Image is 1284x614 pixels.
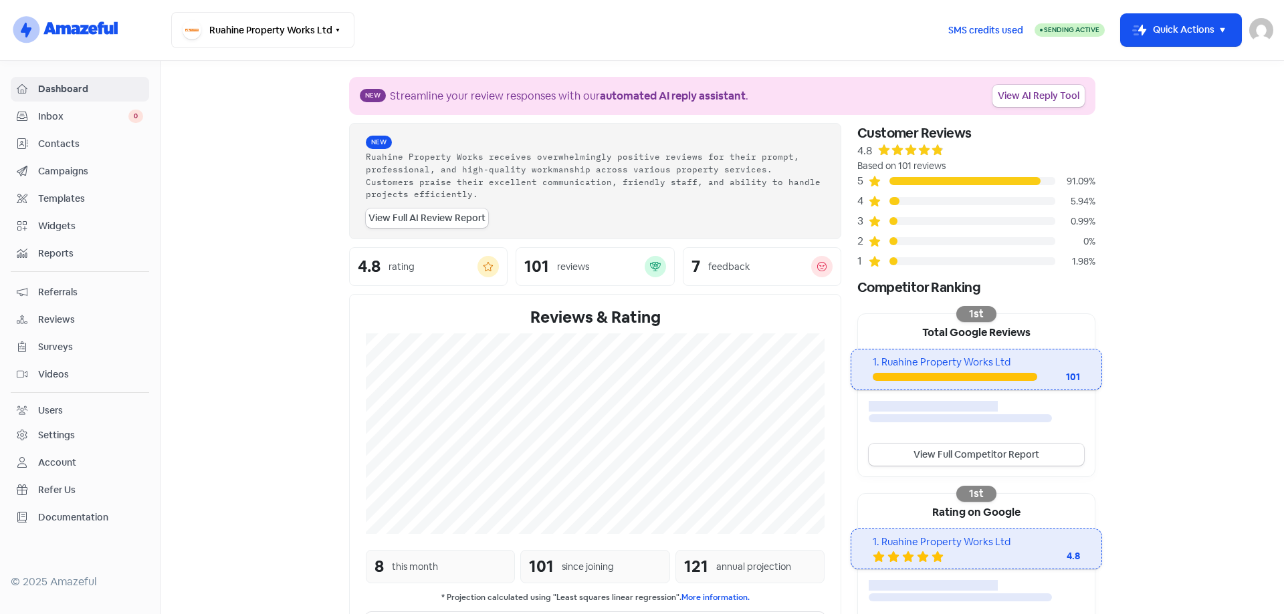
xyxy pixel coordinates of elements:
[11,241,149,266] a: Reports
[366,136,392,149] span: New
[857,233,868,249] div: 2
[11,159,149,184] a: Campaigns
[11,214,149,239] a: Widgets
[857,159,1095,173] div: Based on 101 reviews
[11,505,149,530] a: Documentation
[38,428,75,442] div: Settings
[992,85,1085,107] a: View AI Reply Tool
[366,305,825,329] div: Reviews & Rating
[38,285,143,299] span: Referrals
[691,259,700,275] div: 7
[873,355,1079,370] div: 1. Ruahine Property Works Ltd
[11,574,149,590] div: © 2025 Amazeful
[858,494,1095,528] div: Rating on Google
[38,82,143,96] span: Dashboard
[684,555,708,579] div: 121
[516,247,674,286] a: 101reviews
[869,444,1084,466] a: View Full Competitor Report
[857,173,868,189] div: 5
[600,89,746,103] b: automated AI reply assistant
[38,367,143,381] span: Videos
[1055,194,1095,208] div: 5.94%
[38,313,143,327] span: Reviews
[11,398,149,423] a: Users
[683,247,841,286] a: 7feedback
[11,335,149,359] a: Surveys
[11,307,149,332] a: Reviews
[857,143,872,159] div: 4.8
[1044,25,1099,34] span: Sending Active
[716,560,791,574] div: annual projection
[857,253,868,269] div: 1
[956,486,996,502] div: 1st
[562,560,614,574] div: since joining
[1228,561,1271,601] iframe: chat widget
[38,110,128,124] span: Inbox
[38,164,143,178] span: Campaigns
[366,208,488,228] a: View Full AI Review Report
[390,88,748,104] div: Streamline your review responses with our .
[389,260,415,274] div: rating
[11,132,149,156] a: Contacts
[524,259,549,275] div: 101
[1055,214,1095,228] div: 0.99%
[38,483,143,497] span: Refer Us
[358,259,381,275] div: 4.8
[11,186,149,211] a: Templates
[38,404,63,418] div: Users
[857,193,868,209] div: 4
[392,560,438,574] div: this month
[948,23,1023,37] span: SMS credits used
[360,89,386,102] span: New
[38,247,143,261] span: Reports
[1027,549,1080,563] div: 4.8
[708,260,750,274] div: feedback
[557,260,589,274] div: reviews
[1035,22,1105,38] a: Sending Active
[11,423,149,448] a: Settings
[681,592,750,603] a: More information.
[11,450,149,475] a: Account
[857,213,868,229] div: 3
[857,123,1095,143] div: Customer Reviews
[374,555,384,579] div: 8
[873,534,1079,550] div: 1. Ruahine Property Works Ltd
[1055,174,1095,188] div: 91.09%
[38,219,143,233] span: Widgets
[38,192,143,206] span: Templates
[529,555,554,579] div: 101
[171,12,354,48] button: Ruahine Property Works Ltd
[937,22,1035,36] a: SMS credits used
[858,314,1095,349] div: Total Google Reviews
[1249,18,1273,42] img: User
[366,150,825,200] div: Ruahine Property Works receives overwhelmingly positive reviews for their prompt, professional, a...
[349,247,508,286] a: 4.8rating
[11,280,149,305] a: Referrals
[38,456,76,470] div: Account
[857,277,1095,297] div: Competitor Ranking
[38,510,143,524] span: Documentation
[1037,370,1080,384] div: 101
[956,306,996,322] div: 1st
[11,478,149,502] a: Refer Us
[128,110,143,123] span: 0
[1055,235,1095,249] div: 0%
[1121,14,1241,46] button: Quick Actions
[366,591,825,604] small: * Projection calculated using "Least squares linear regression".
[38,340,143,354] span: Surveys
[1055,255,1095,269] div: 1.98%
[11,77,149,102] a: Dashboard
[11,104,149,129] a: Inbox 0
[11,362,149,387] a: Videos
[38,137,143,151] span: Contacts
